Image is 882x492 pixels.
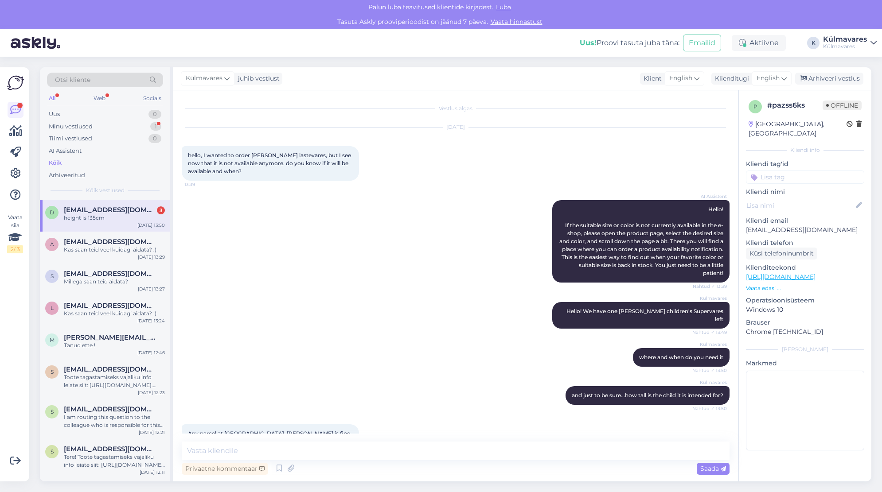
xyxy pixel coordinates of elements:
div: juhib vestlust [234,74,280,83]
div: Vaata siia [7,213,23,253]
div: All [47,93,57,104]
div: Kas saan teid veel kuidagi aidata? :) [64,246,165,254]
span: Kõik vestlused [86,186,125,194]
span: danguolesammal@gmail.com [64,206,156,214]
div: [DATE] 12:46 [137,349,165,356]
span: s [51,368,54,375]
div: [DATE] 12:21 [139,429,165,436]
span: s [51,273,54,279]
div: 0 [148,110,161,119]
p: Kliendi email [746,216,864,225]
p: Kliendi telefon [746,238,864,248]
span: Luba [493,3,514,11]
div: # pazss6ks [767,100,823,111]
p: Vaata edasi ... [746,284,864,292]
div: Kliendi info [746,146,864,154]
span: AI Assistent [694,193,727,200]
span: Any parcel at [GEOGRAPHIC_DATA], [PERSON_NAME] is fine. also can pick up from [GEOGRAPHIC_DATA]. ... [188,430,353,453]
input: Lisa nimi [746,201,854,210]
p: Brauser [746,318,864,327]
div: [DATE] 12:11 [140,469,165,476]
span: Nähtud ✓ 13:49 [692,329,727,336]
div: 0 [148,134,161,143]
div: Klient [640,74,662,83]
div: Kõik [49,159,62,167]
b: Uus! [580,39,597,47]
span: sten.hoolma@gmail.com [64,445,156,453]
div: Uus [49,110,60,119]
div: Minu vestlused [49,122,93,131]
div: height is 135cm [64,214,165,222]
span: where and when do you need it [639,354,723,360]
span: p [753,103,757,110]
div: Aktiivne [732,35,786,51]
span: Saada [700,465,726,473]
span: Nähtud ✓ 13:50 [692,367,727,374]
span: d [50,209,54,216]
div: Proovi tasuta juba täna: [580,38,679,48]
span: s [51,408,54,415]
span: Otsi kliente [55,75,90,85]
span: l [51,305,54,311]
a: KülmavaresKülmavares [823,36,877,50]
div: Tänud ette ! [64,341,165,349]
div: Tiimi vestlused [49,134,92,143]
p: Chrome [TECHNICAL_ID] [746,327,864,337]
div: Küsi telefoninumbrit [746,248,817,260]
span: Külmavares [694,379,727,386]
p: Märkmed [746,359,864,368]
span: s [51,448,54,455]
div: Privaatne kommentaar [182,463,268,475]
div: Arhiveeri vestlus [795,73,863,85]
div: [DATE] 12:23 [138,389,165,396]
div: Klienditugi [711,74,749,83]
span: English [757,74,780,83]
span: liina.luhats@gmail.com [64,302,156,310]
span: Nähtud ✓ 13:39 [693,283,727,290]
span: Hello! We have one [PERSON_NAME] children's Supervares left [566,308,725,322]
input: Lisa tag [746,170,864,184]
p: Operatsioonisüsteem [746,296,864,305]
div: Külmavares [823,43,867,50]
span: sten.hoolma@gmail.com [64,270,156,278]
div: Vestlus algas [182,105,730,112]
span: Külmavares [694,295,727,302]
div: I am routing this question to the colleague who is responsible for this topic. The reply might ta... [64,413,165,429]
span: m [50,337,55,343]
div: 3 [157,206,165,214]
div: [PERSON_NAME] [746,345,864,353]
span: sten.hoolma@gmail.com [64,405,156,413]
div: 1 [150,122,161,131]
p: [EMAIL_ADDRESS][DOMAIN_NAME] [746,225,864,235]
a: [URL][DOMAIN_NAME] [746,273,816,281]
p: Klienditeekond [746,263,864,272]
div: [DATE] 13:29 [138,254,165,260]
div: [DATE] 13:27 [138,286,165,292]
div: [DATE] [182,123,730,131]
button: Emailid [683,35,721,51]
span: astikene@gmail.com [64,238,156,246]
div: Kas saan teid veel kuidagi aidata? :) [64,310,165,318]
a: Vaata hinnastust [488,18,545,26]
div: Socials [141,93,163,104]
img: Askly Logo [7,74,24,91]
p: Kliendi nimi [746,187,864,197]
span: Hello! If the suitable size or color is not currently available in the e-shop, please open the pr... [559,206,725,276]
div: K [807,37,820,49]
span: sten.hoolma@gmail.com [64,365,156,373]
span: hello, I wanted to order [PERSON_NAME] lastevares, but I see now that it is not available anymore... [188,152,352,174]
span: a [50,241,54,248]
span: 13:39 [184,181,218,188]
span: Offline [823,101,862,110]
div: Toote tagastamiseks vajaliku info leiate siit: [URL][DOMAIN_NAME]. Valige korduma kippuvatest küs... [64,373,165,389]
div: Tere! Toote tagastamiseks vajaliku info leiate siit: [URL][DOMAIN_NAME]. Valige korduma kippuvate... [64,453,165,469]
div: [GEOGRAPHIC_DATA], [GEOGRAPHIC_DATA] [749,120,847,138]
span: and just to be sure...how tall is the child it is intended for? [572,392,723,399]
div: AI Assistent [49,147,82,155]
div: Külmavares [823,36,867,43]
p: Windows 10 [746,305,864,314]
div: 2 / 3 [7,245,23,253]
span: English [669,74,692,83]
span: murel.magi@tartu.ee [64,333,156,341]
div: [DATE] 13:50 [137,222,165,229]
